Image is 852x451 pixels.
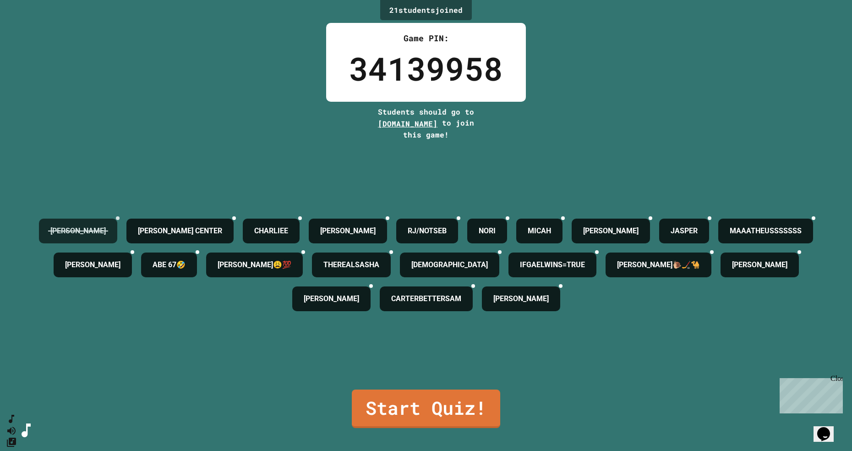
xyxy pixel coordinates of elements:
[352,390,500,428] a: Start Quiz!
[411,259,488,270] h4: [DEMOGRAPHIC_DATA]
[408,225,447,236] h4: RJ/NOTSEB
[732,259,787,270] h4: [PERSON_NAME]
[6,413,17,425] button: SpeedDial basic example
[320,225,376,236] h4: [PERSON_NAME]
[814,414,843,442] iframe: chat widget
[369,106,483,140] div: Students should go to to join this game!
[520,259,585,270] h4: IFGAELWINS=TRUE
[583,225,639,236] h4: [PERSON_NAME]
[730,225,802,236] h4: MAAATHEUSSSSSSS
[50,225,106,236] h4: [PERSON_NAME]
[479,225,496,236] h4: NORI
[254,225,288,236] h4: CHARLIEE
[153,259,186,270] h4: ABE 67🤣
[6,436,17,448] button: Change Music
[671,225,698,236] h4: JASPER
[65,259,120,270] h4: [PERSON_NAME]
[4,4,63,58] div: Chat with us now!Close
[304,293,359,304] h4: [PERSON_NAME]
[138,225,222,236] h4: [PERSON_NAME] CENTER
[617,259,700,270] h4: [PERSON_NAME]🐌🏒🐪
[776,374,843,413] iframe: chat widget
[493,293,549,304] h4: [PERSON_NAME]
[218,259,291,270] h4: [PERSON_NAME]😩💯
[349,32,503,44] div: Game PIN:
[378,119,437,128] span: [DOMAIN_NAME]
[6,425,17,436] button: Mute music
[528,225,551,236] h4: MICAH
[391,293,461,304] h4: CARTERBETTERSAM
[349,44,503,93] div: 34139958
[323,259,379,270] h4: THEREALSASHA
